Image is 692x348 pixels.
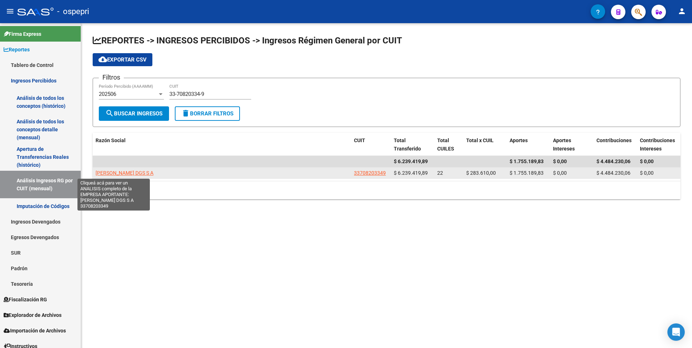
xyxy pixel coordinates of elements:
span: Aportes [510,137,528,143]
datatable-header-cell: Aportes Intereses [550,133,594,157]
datatable-header-cell: Aportes [507,133,550,157]
span: Importación de Archivos [4,327,66,335]
datatable-header-cell: Total x CUIL [463,133,507,157]
div: Open Intercom Messenger [667,323,685,341]
datatable-header-cell: Contribuciones [594,133,637,157]
datatable-header-cell: Razón Social [93,133,351,157]
span: 22 [437,170,443,176]
span: Explorador de Archivos [4,311,62,319]
span: - ospepri [57,4,89,20]
span: Contribuciones [596,137,632,143]
mat-icon: person [678,7,686,16]
span: Buscar Ingresos [105,110,163,117]
mat-icon: cloud_download [98,55,107,64]
span: Borrar Filtros [181,110,233,117]
span: $ 1.755.189,83 [510,158,544,164]
span: $ 0,00 [640,170,654,176]
span: Reportes [4,46,30,54]
span: CUIT [354,137,365,143]
span: Fiscalización RG [4,296,47,304]
span: $ 4.484.230,06 [596,158,630,164]
span: 33708203349 [354,170,386,176]
span: $ 0,00 [640,158,654,164]
span: 202506 [99,91,116,97]
datatable-header-cell: Total CUILES [434,133,463,157]
span: Contribuciones Intereses [640,137,675,152]
span: $ 283.610,00 [466,170,496,176]
button: Buscar Ingresos [99,106,169,121]
datatable-header-cell: Contribuciones Intereses [637,133,680,157]
h3: Filtros [99,72,124,82]
span: Total x CUIL [466,137,494,143]
span: Exportar CSV [98,56,147,63]
span: $ 0,00 [553,170,567,176]
span: $ 1.755.189,83 [510,170,544,176]
span: REPORTES -> INGRESOS PERCIBIDOS -> Ingresos Régimen General por CUIT [93,35,402,46]
button: Borrar Filtros [175,106,240,121]
datatable-header-cell: CUIT [351,133,391,157]
span: $ 4.484.230,06 [596,170,630,176]
button: Exportar CSV [93,53,152,66]
datatable-header-cell: Total Transferido [391,133,434,157]
span: Razón Social [96,137,126,143]
span: $ 6.239.419,89 [394,158,428,164]
span: Aportes Intereses [553,137,575,152]
span: Total Transferido [394,137,421,152]
span: $ 6.239.419,89 [394,170,428,176]
span: [PERSON_NAME] DGS S A [96,170,153,176]
span: Firma Express [4,30,41,38]
mat-icon: menu [6,7,14,16]
mat-icon: search [105,109,114,118]
span: Total CUILES [437,137,454,152]
span: $ 0,00 [553,158,567,164]
mat-icon: delete [181,109,190,118]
